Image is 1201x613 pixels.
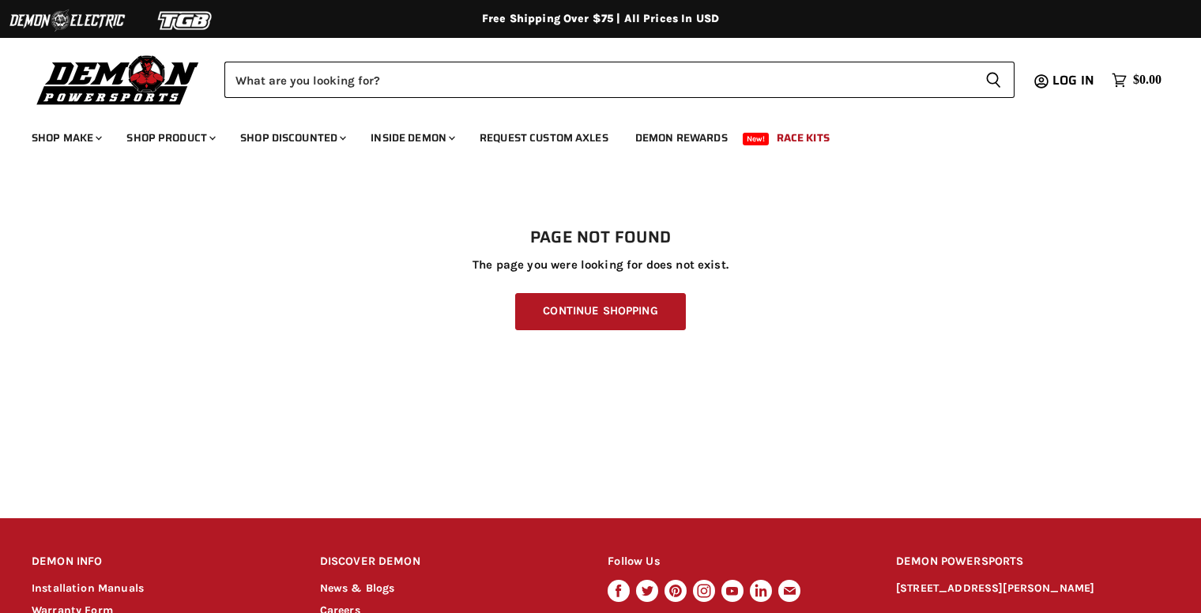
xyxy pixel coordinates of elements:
[228,122,356,154] a: Shop Discounted
[224,62,973,98] input: Search
[20,115,1158,154] ul: Main menu
[608,543,866,581] h2: Follow Us
[1052,70,1094,90] span: Log in
[320,543,578,581] h2: DISCOVER DEMON
[515,293,685,330] a: Continue Shopping
[896,543,1169,581] h2: DEMON POWERSPORTS
[115,122,225,154] a: Shop Product
[468,122,620,154] a: Request Custom Axles
[896,580,1169,598] p: [STREET_ADDRESS][PERSON_NAME]
[743,133,770,145] span: New!
[359,122,465,154] a: Inside Demon
[32,543,290,581] h2: DEMON INFO
[8,6,126,36] img: Demon Electric Logo 2
[973,62,1015,98] button: Search
[320,581,395,595] a: News & Blogs
[32,51,205,107] img: Demon Powersports
[1045,73,1104,88] a: Log in
[765,122,841,154] a: Race Kits
[20,122,111,154] a: Shop Make
[1104,69,1169,92] a: $0.00
[224,62,1015,98] form: Product
[32,258,1169,272] p: The page you were looking for does not exist.
[623,122,740,154] a: Demon Rewards
[32,228,1169,247] h1: Page not found
[32,581,144,595] a: Installation Manuals
[1133,73,1161,88] span: $0.00
[126,6,245,36] img: TGB Logo 2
